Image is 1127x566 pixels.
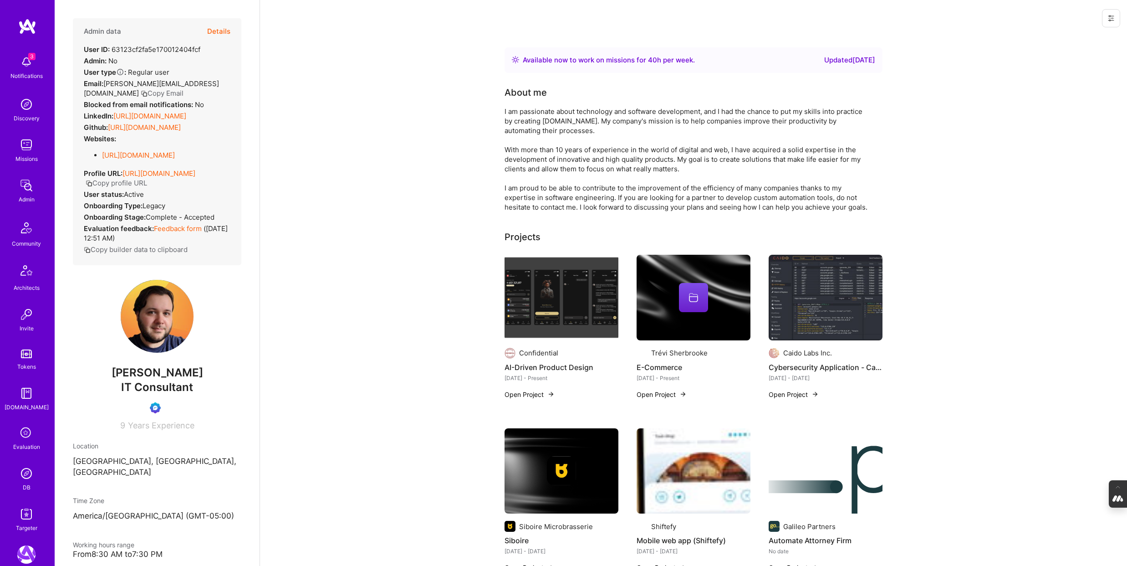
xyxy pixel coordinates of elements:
strong: Blocked from email notifications: [84,100,195,109]
span: [PERSON_NAME][EMAIL_ADDRESS][DOMAIN_NAME] [84,79,219,98]
img: User Avatar [121,280,194,353]
img: admin teamwork [17,176,36,195]
button: Open Project [637,390,687,399]
strong: Websites: [84,134,116,143]
button: Details [207,18,230,45]
strong: Evaluation feedback: [84,224,154,233]
div: Tokens [17,362,36,371]
div: Notifications [10,71,43,81]
img: arrow-right [679,391,687,398]
h4: Mobile web app (Shiftefy) [637,535,750,546]
span: [PERSON_NAME] [73,366,241,380]
img: Evaluation Call Booked [150,402,161,413]
div: Evaluation [13,442,40,452]
strong: Profile URL: [84,169,122,178]
div: Available now to work on missions for h per week . [523,55,695,66]
img: Company logo [769,521,780,532]
div: No [84,56,117,66]
a: A.Team: Leading A.Team's Marketing & DemandGen [15,545,38,564]
span: Active [124,190,144,199]
div: [DATE] - [DATE] [505,546,618,556]
div: Shiftefy [651,522,676,531]
span: Years Experience [128,421,194,430]
div: No date [769,546,882,556]
a: Feedback form [154,224,202,233]
div: I am passionate about technology and software development, and I had the chance to put my skills ... [505,107,869,212]
img: tokens [21,350,32,358]
span: IT Consultant [121,381,193,394]
img: Cybersecurity Application - Caido [769,255,882,340]
img: Company logo [547,456,576,485]
img: Mobile web app (Shiftefy) [637,428,750,514]
img: Company logo [637,521,648,532]
div: [DATE] - Present [637,373,750,383]
img: Availability [512,56,519,63]
img: Admin Search [17,464,36,483]
div: About me [505,86,547,99]
div: Trévi Sherbrooke [651,348,708,358]
div: Targeter [16,523,37,533]
img: arrow-right [811,391,819,398]
a: [URL][DOMAIN_NAME] [108,123,181,132]
img: teamwork [17,136,36,154]
img: A.Team: Leading A.Team's Marketing & DemandGen [17,545,36,564]
strong: Github: [84,123,108,132]
img: AI-Driven Product Design [505,255,618,340]
div: Location [73,441,241,451]
div: From 8:30 AM to 7:30 PM [73,550,241,559]
strong: Onboarding Type: [84,201,143,210]
img: Invite [17,305,36,324]
div: Admin [19,195,35,204]
div: Galileo Partners [783,522,836,531]
div: No [84,100,204,109]
img: Architects [15,261,37,283]
img: bell [17,53,36,71]
img: arrow-right [547,391,555,398]
i: icon Copy [86,180,92,187]
img: guide book [17,384,36,402]
img: Community [15,217,37,239]
button: Copy profile URL [86,178,147,188]
span: 40 [648,56,657,64]
strong: User type : [84,68,126,77]
div: Updated [DATE] [824,55,875,66]
button: Copy builder data to clipboard [84,245,188,254]
div: [DATE] - Present [505,373,618,383]
img: Company logo [505,348,515,359]
a: [URL][DOMAIN_NAME] [113,112,186,120]
img: Skill Targeter [17,505,36,523]
img: cover [505,428,618,514]
img: Company logo [637,348,648,359]
strong: User ID: [84,45,110,54]
div: DB [23,483,31,492]
h4: E-Commerce [637,361,750,373]
div: ( [DATE] 12:51 AM ) [84,224,230,243]
button: Copy Email [141,88,184,98]
div: Siboire Microbrasserie [519,522,593,531]
span: 3 [28,53,36,60]
div: Architects [14,283,40,293]
span: Working hours range [73,541,134,549]
img: Automate Attorney Firm [769,428,882,514]
strong: Onboarding Stage: [84,213,146,221]
h4: Admin data [84,27,121,36]
div: Community [12,239,41,248]
h4: Siboire [505,535,618,546]
div: Caido Labs Inc. [783,348,832,358]
h4: Automate Attorney Firm [769,535,882,546]
div: 63123cf2fa5e170012404fcf [84,45,200,54]
div: Projects [505,230,541,244]
h4: AI-Driven Product Design [505,361,618,373]
div: Confidential [519,348,558,358]
i: icon Copy [141,90,148,97]
div: Missions [15,154,38,164]
i: icon SelectionTeam [18,425,35,442]
div: Regular user [84,67,169,77]
h4: Cybersecurity Application - Caido [769,361,882,373]
img: cover [637,255,750,340]
button: Open Project [769,390,819,399]
img: Company logo [769,348,780,359]
i: Help [116,68,124,76]
span: legacy [143,201,165,210]
div: [DOMAIN_NAME] [5,402,49,412]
